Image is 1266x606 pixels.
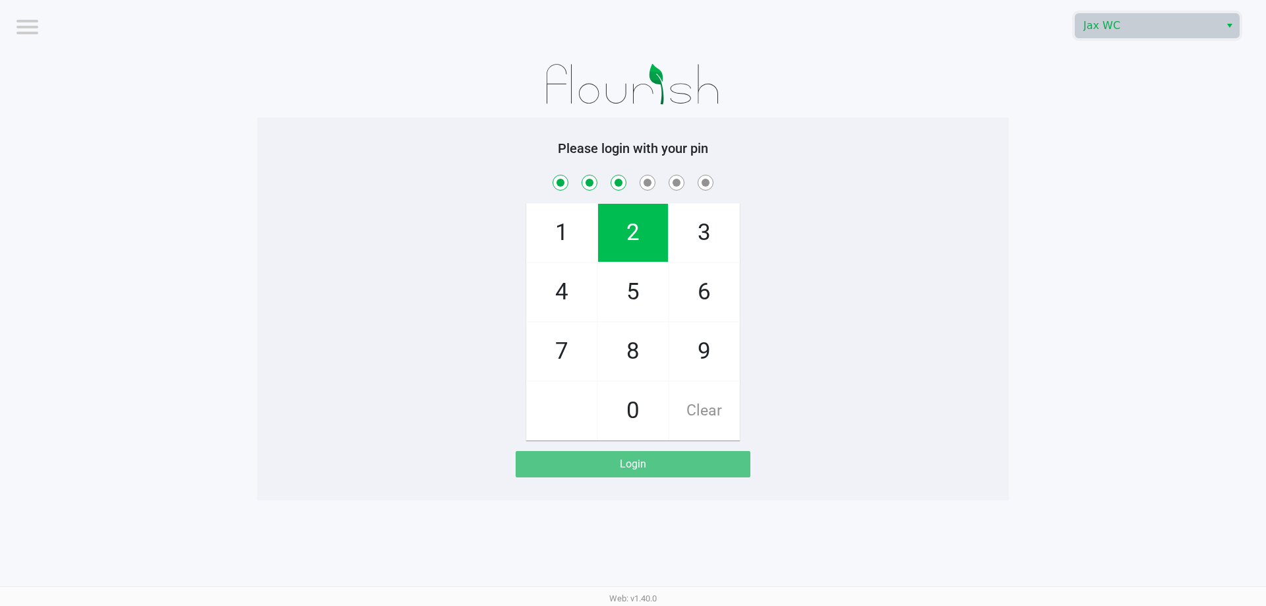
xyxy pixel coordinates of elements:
span: 0 [598,382,668,440]
span: 9 [669,322,739,380]
span: 8 [598,322,668,380]
span: 4 [527,263,597,321]
span: 7 [527,322,597,380]
span: Web: v1.40.0 [609,593,657,603]
span: 6 [669,263,739,321]
span: 1 [527,204,597,262]
span: 3 [669,204,739,262]
span: Clear [669,382,739,440]
span: 2 [598,204,668,262]
button: Select [1220,14,1239,38]
h5: Please login with your pin [267,140,999,156]
span: Jax WC [1083,18,1212,34]
span: 5 [598,263,668,321]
